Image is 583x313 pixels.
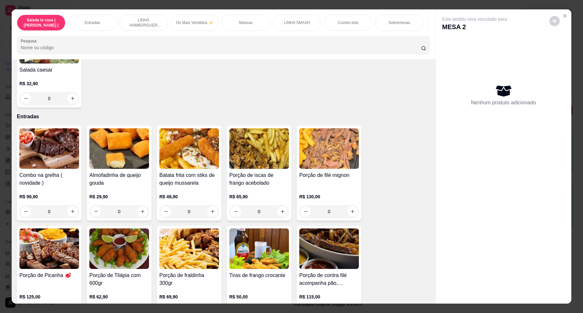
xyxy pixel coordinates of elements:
img: product-image [89,228,149,269]
button: Close [560,11,570,21]
img: product-image [299,228,359,269]
img: product-image [89,128,149,169]
p: Este pedido será vinculado para [442,16,507,22]
img: product-image [299,128,359,169]
img: product-image [19,128,79,169]
p: LINHA SMASH [284,20,310,25]
p: R$ 125,00 [19,294,79,300]
p: R$ 50,00 [229,294,289,300]
h4: Batata frita com stiks de queijo mussarela [159,171,219,187]
h4: Porção de contra filé acompanha pão, vinagrete, farofa e fritas [299,272,359,287]
p: Os Mais Vendidos ⚡️ [176,20,213,25]
button: decrease-product-quantity [21,206,31,217]
button: increase-product-quantity [347,206,358,217]
img: product-image [19,228,79,269]
h4: Porção de Tilápia com 600gr [89,272,149,287]
input: Pesquisa [21,44,421,51]
p: MESA 2 [442,22,507,31]
h4: Porção de Picanha 🥩 [19,272,79,279]
img: product-image [159,228,219,269]
button: increase-product-quantity [67,93,78,104]
img: product-image [159,128,219,169]
label: Pesquisa [21,38,39,44]
p: Sobremesas [388,20,410,25]
button: increase-product-quantity [67,206,78,217]
button: increase-product-quantity [137,206,148,217]
h4: Porção de filé mignon [299,171,359,179]
p: LINHA HAMBÚRGUER ANGUS [125,17,162,28]
h4: Combo na grelha ( novidade ) [19,171,79,187]
h4: Porção de fraldinha 300gr [159,272,219,287]
button: decrease-product-quantity [549,16,560,26]
p: R$ 29,90 [89,193,149,200]
h4: Almofadinha de queijo gouda [89,171,149,187]
button: decrease-product-quantity [91,206,101,217]
img: product-image [229,228,289,269]
button: increase-product-quantity [207,206,218,217]
p: Entradas [17,113,430,121]
h4: Porção de iscas de frango acebolado [229,171,289,187]
p: R$ 130,00 [299,193,359,200]
button: decrease-product-quantity [161,206,171,217]
button: decrease-product-quantity [21,93,31,104]
p: Entradas [85,20,100,25]
p: R$ 32,90 [19,80,79,87]
p: Salada la casa ( [PERSON_NAME] ) [22,17,60,28]
button: increase-product-quantity [277,206,288,217]
p: Nenhum produto adicionado [471,99,536,107]
button: decrease-product-quantity [231,206,241,217]
p: R$ 99,90 [19,193,79,200]
p: R$ 65,90 [229,193,289,200]
p: R$ 69,90 [159,294,219,300]
p: R$ 115,00 [299,294,359,300]
img: product-image [229,128,289,169]
p: Massas [239,20,252,25]
button: decrease-product-quantity [301,206,311,217]
p: R$ 49,90 [159,193,219,200]
h4: Tiras de frango crocante [229,272,289,279]
p: Combo kids [338,20,358,25]
p: R$ 62,90 [89,294,149,300]
h4: Salada caesar [19,66,79,74]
